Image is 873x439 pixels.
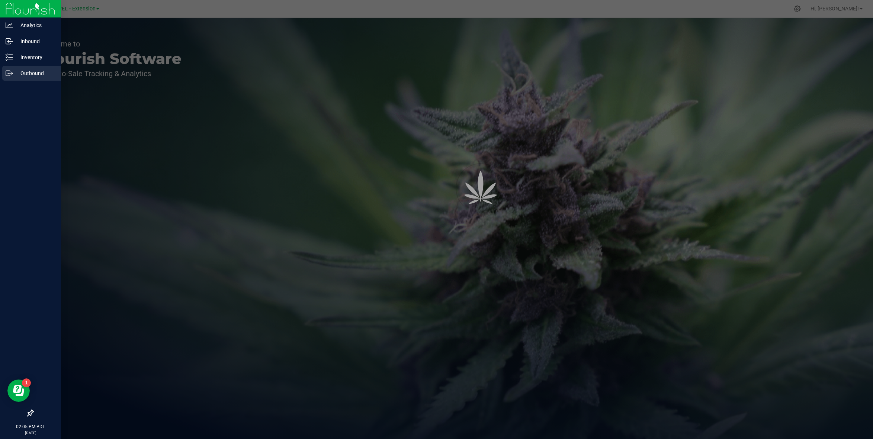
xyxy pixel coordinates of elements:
[22,378,31,387] iframe: Resource center unread badge
[13,69,58,78] p: Outbound
[13,53,58,62] p: Inventory
[6,22,13,29] inline-svg: Analytics
[3,423,58,430] p: 02:05 PM PDT
[13,37,58,46] p: Inbound
[6,70,13,77] inline-svg: Outbound
[7,380,30,402] iframe: Resource center
[3,430,58,436] p: [DATE]
[6,38,13,45] inline-svg: Inbound
[6,54,13,61] inline-svg: Inventory
[13,21,58,30] p: Analytics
